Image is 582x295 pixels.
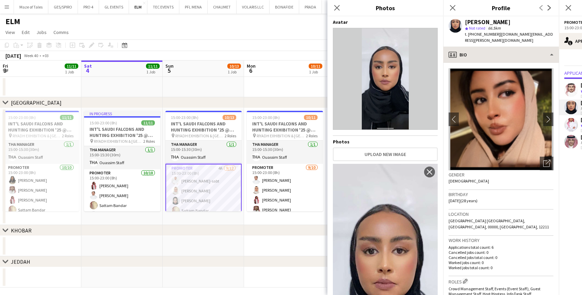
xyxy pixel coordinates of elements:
span: 4 [83,67,92,74]
span: RIYADH EXHIBITION & [GEOGRAPHIC_DATA] - [GEOGRAPHIC_DATA] [13,133,62,138]
a: Edit [19,28,32,37]
div: 1 Job [146,69,159,74]
span: Week 40 [22,53,39,58]
span: Fri [3,63,8,69]
span: 6 [246,67,256,74]
span: 2 Roles [62,133,74,138]
span: 11/11 [65,64,78,69]
button: PFL MENA [179,0,208,14]
span: | [DOMAIN_NAME][EMAIL_ADDRESS][PERSON_NAME][DOMAIN_NAME] [465,32,553,43]
h3: INT'L SAUDI FALCONS AND HUNTING EXHIBITION '25 @ [GEOGRAPHIC_DATA] - [GEOGRAPHIC_DATA] [84,126,160,138]
button: BONAFIDE [270,0,299,14]
div: 15:00-23:00 (8h)10/13INT'L SAUDI FALCONS AND HUNTING EXHIBITION '25 @ [GEOGRAPHIC_DATA] - [GEOGRA... [165,111,242,211]
div: Open photos pop-in [540,157,553,170]
app-card-role: Promoter9/1015:00-23:00 (8h)[PERSON_NAME][PERSON_NAME][PERSON_NAME][PERSON_NAME] [247,164,323,276]
button: SHELLS ADVERTISING [322,0,370,14]
div: 1 Job [309,69,322,74]
span: 10/13 [227,64,241,69]
app-card-role: THA Manager1/115:00-15:30 (30m)Ouassim Staff [247,141,323,164]
span: 2 Roles [306,133,318,138]
div: [GEOGRAPHIC_DATA] [11,99,62,106]
span: Not rated [469,25,485,31]
p: Worked jobs total count: 0 [449,265,553,270]
img: Crew avatar [333,28,438,130]
span: Sun [165,63,174,69]
div: 1 Job [65,69,78,74]
span: 2 Roles [225,133,236,138]
button: GES/SPIRO [48,0,78,14]
button: CHAUMET [208,0,237,14]
app-job-card: 15:00-23:00 (8h)11/11INT'L SAUDI FALCONS AND HUNTING EXHIBITION '25 @ [GEOGRAPHIC_DATA] - [GEOGRA... [3,111,79,211]
h4: Photos [333,139,438,145]
h3: Roles [449,278,553,285]
button: PRO 4 [78,0,99,14]
span: 11/11 [141,120,155,125]
button: PRADA [299,0,322,14]
h3: INT'L SAUDI FALCONS AND HUNTING EXHIBITION '25 @ [GEOGRAPHIC_DATA] - [GEOGRAPHIC_DATA] [3,121,79,133]
div: KHOBAR [11,227,32,234]
a: Comms [51,28,71,37]
span: 10/13 [223,115,236,120]
span: 66.5km [487,25,502,31]
h3: Location [449,211,553,217]
app-card-role: Promoter10/1015:00-23:00 (8h)[PERSON_NAME][PERSON_NAME][PERSON_NAME]Sattam Bandar [3,164,79,276]
button: Maze of Tales [14,0,48,14]
a: Jobs [34,28,49,37]
span: Comms [53,29,69,35]
h3: INT'L SAUDI FALCONS AND HUNTING EXHIBITION '25 @ [GEOGRAPHIC_DATA] - [GEOGRAPHIC_DATA] [165,121,242,133]
app-card-role: Promoter10/1015:00-23:00 (8h)[PERSON_NAME][PERSON_NAME]Sattam Bandar [84,169,160,281]
app-card-role: THA Manager1/115:00-15:30 (30m)Ouassim Staff [165,141,242,164]
div: [PERSON_NAME] [465,19,511,25]
a: View [3,28,18,37]
span: [DATE] (28 years) [449,198,478,203]
p: Applications total count: 6 [449,245,553,250]
h3: Gender [449,172,553,178]
h3: Photos [327,3,443,12]
span: 11/11 [60,115,74,120]
span: RIYADH EXHIBITION & [GEOGRAPHIC_DATA] - [GEOGRAPHIC_DATA] [175,133,225,138]
span: 2 Roles [143,139,155,144]
span: 3 [2,67,8,74]
button: ELM [129,0,147,14]
div: 1 Job [228,69,241,74]
span: 5 [164,67,174,74]
span: [DEMOGRAPHIC_DATA] [449,178,489,184]
span: 15:00-23:00 (8h) [252,115,280,120]
div: [DATE] [5,52,21,59]
span: 15:00-23:00 (8h) [90,120,117,125]
button: VOLARIS LLC [237,0,270,14]
span: RIYADH EXHIBITION & [GEOGRAPHIC_DATA] - [GEOGRAPHIC_DATA] [94,139,143,144]
span: Jobs [36,29,47,35]
p: Cancelled jobs total count: 0 [449,255,553,260]
p: Worked jobs count: 0 [449,260,553,265]
span: Mon [247,63,256,69]
div: +03 [42,53,49,58]
span: 11/11 [146,64,160,69]
app-card-role: THA Manager1/115:00-15:30 (30m)Ouassim Staff [84,146,160,169]
span: 7 [327,67,336,74]
h3: Birthday [449,191,553,197]
span: 10/11 [304,115,318,120]
span: 15:00-23:00 (8h) [171,115,198,120]
span: 15:00-23:00 (8h) [8,115,36,120]
h3: Profile [443,3,559,12]
img: Crew avatar or photo [449,68,553,170]
div: Bio [443,47,559,63]
div: JEDDAH [11,258,30,265]
p: Cancelled jobs count: 0 [449,250,553,255]
span: RIYADH EXHIBITION & [GEOGRAPHIC_DATA] - [GEOGRAPHIC_DATA] [257,133,306,138]
app-job-card: In progress15:00-23:00 (8h)11/11INT'L SAUDI FALCONS AND HUNTING EXHIBITION '25 @ [GEOGRAPHIC_DATA... [84,111,160,211]
span: 10/11 [309,64,322,69]
h3: Work history [449,237,553,243]
h4: Avatar [333,19,438,25]
h1: ELM [5,16,20,27]
button: TEC EVENTS [147,0,179,14]
app-card-role: THA Manager1/115:00-15:30 (30m)Ouassim Staff [3,141,79,164]
app-job-card: 15:00-23:00 (8h)10/11INT'L SAUDI FALCONS AND HUNTING EXHIBITION '25 @ [GEOGRAPHIC_DATA] - [GEOGRA... [247,111,323,211]
span: Edit [22,29,30,35]
h3: INT'L SAUDI FALCONS AND HUNTING EXHIBITION '25 @ [GEOGRAPHIC_DATA] - [GEOGRAPHIC_DATA] [247,121,323,133]
span: Sat [84,63,92,69]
